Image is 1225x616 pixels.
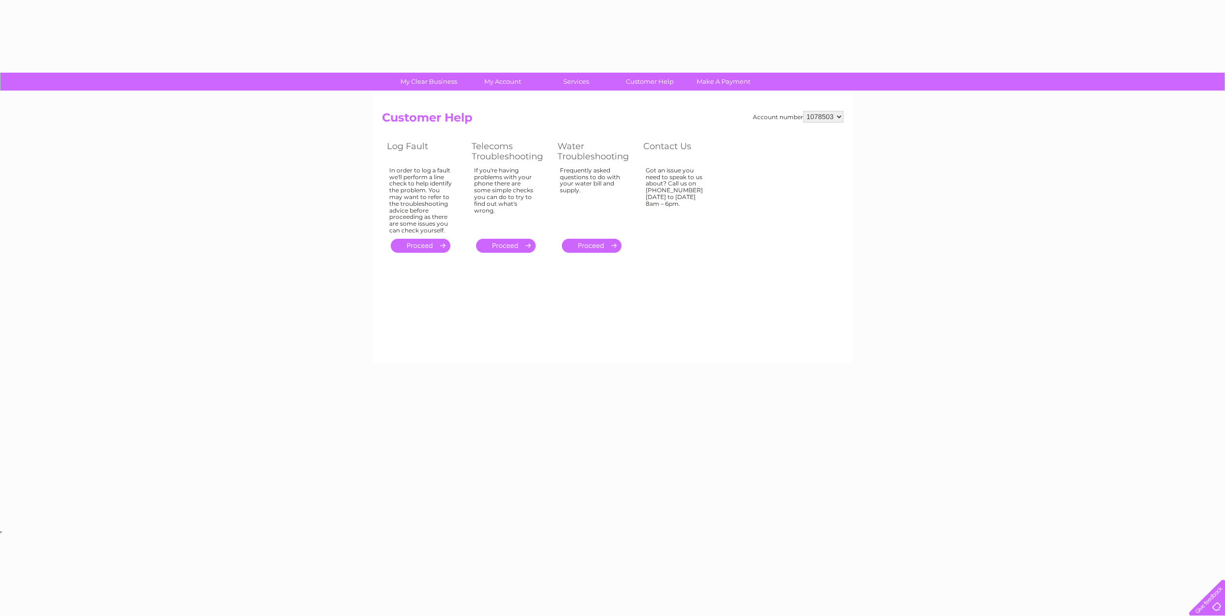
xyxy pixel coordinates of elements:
[389,73,469,91] a: My Clear Business
[562,239,621,253] a: .
[389,167,452,234] div: In order to log a fault we'll perform a line check to help identify the problem. You may want to ...
[462,73,542,91] a: My Account
[467,139,553,164] th: Telecoms Troubleshooting
[474,167,538,230] div: If you're having problems with your phone there are some simple checks you can do to try to find ...
[391,239,450,253] a: .
[684,73,764,91] a: Make A Payment
[476,239,536,253] a: .
[638,139,723,164] th: Contact Us
[382,139,467,164] th: Log Fault
[553,139,638,164] th: Water Troubleshooting
[560,167,624,230] div: Frequently asked questions to do with your water bill and supply.
[536,73,616,91] a: Services
[382,111,843,129] h2: Customer Help
[610,73,690,91] a: Customer Help
[646,167,709,230] div: Got an issue you need to speak to us about? Call us on [PHONE_NUMBER] [DATE] to [DATE] 8am – 6pm.
[753,111,843,123] div: Account number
